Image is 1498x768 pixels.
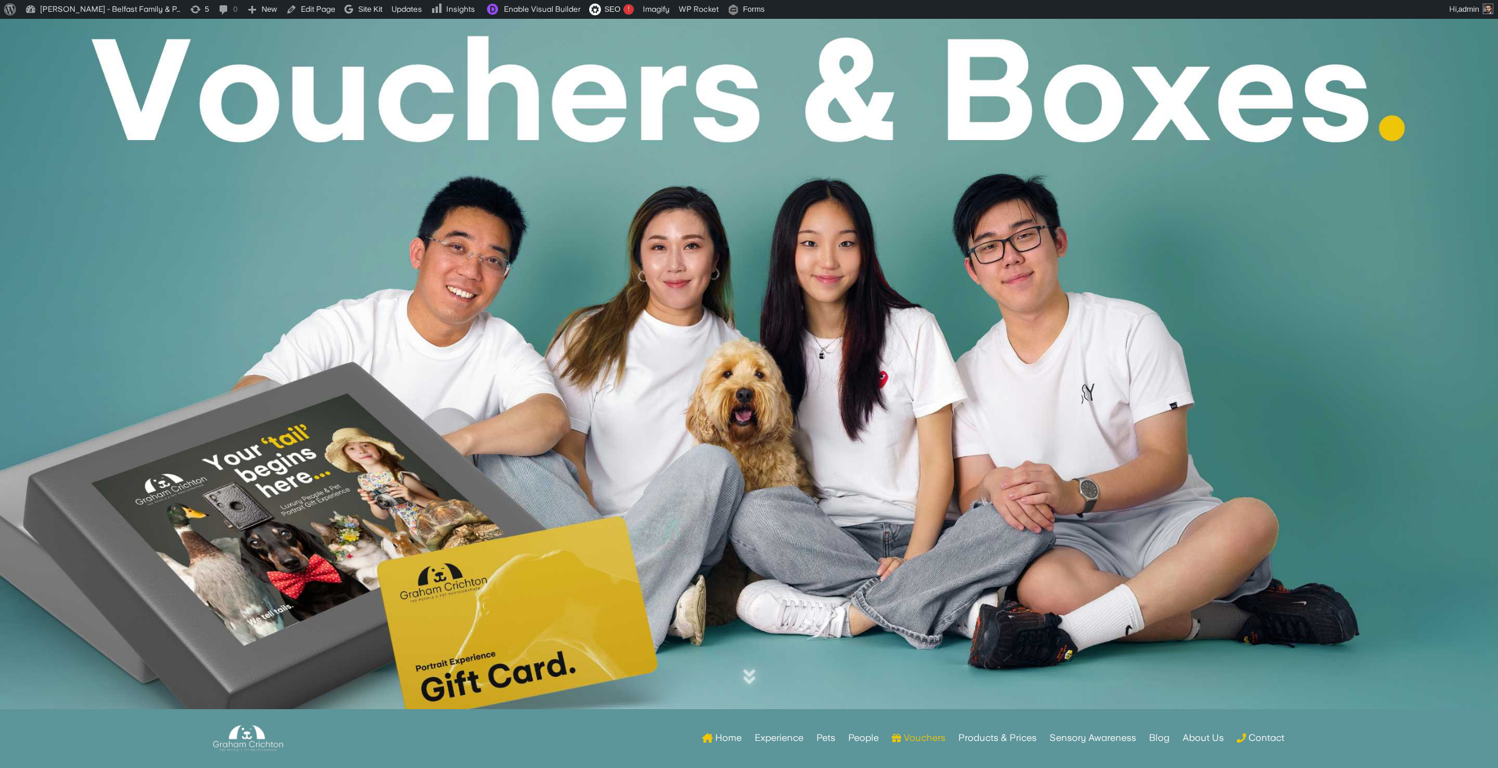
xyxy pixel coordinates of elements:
img: Graham Crichton Photography Logo - Graham Crichton - Belfast Family & Pet Photography Studio [213,722,283,754]
a: Contact [1237,715,1284,761]
span: Site Kit [358,5,382,14]
a: Pets [816,715,835,761]
div: ! [623,4,634,15]
a: Vouchers [892,715,945,761]
a: Sensory Awareness [1049,715,1136,761]
a: Blog [1149,715,1170,761]
a: About Us [1183,715,1224,761]
a: Experience [755,715,803,761]
a: People [848,715,879,761]
a: Products & Prices [958,715,1037,761]
span: admin [1459,5,1479,14]
a: Home [702,715,742,761]
span: SEO [604,5,620,14]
